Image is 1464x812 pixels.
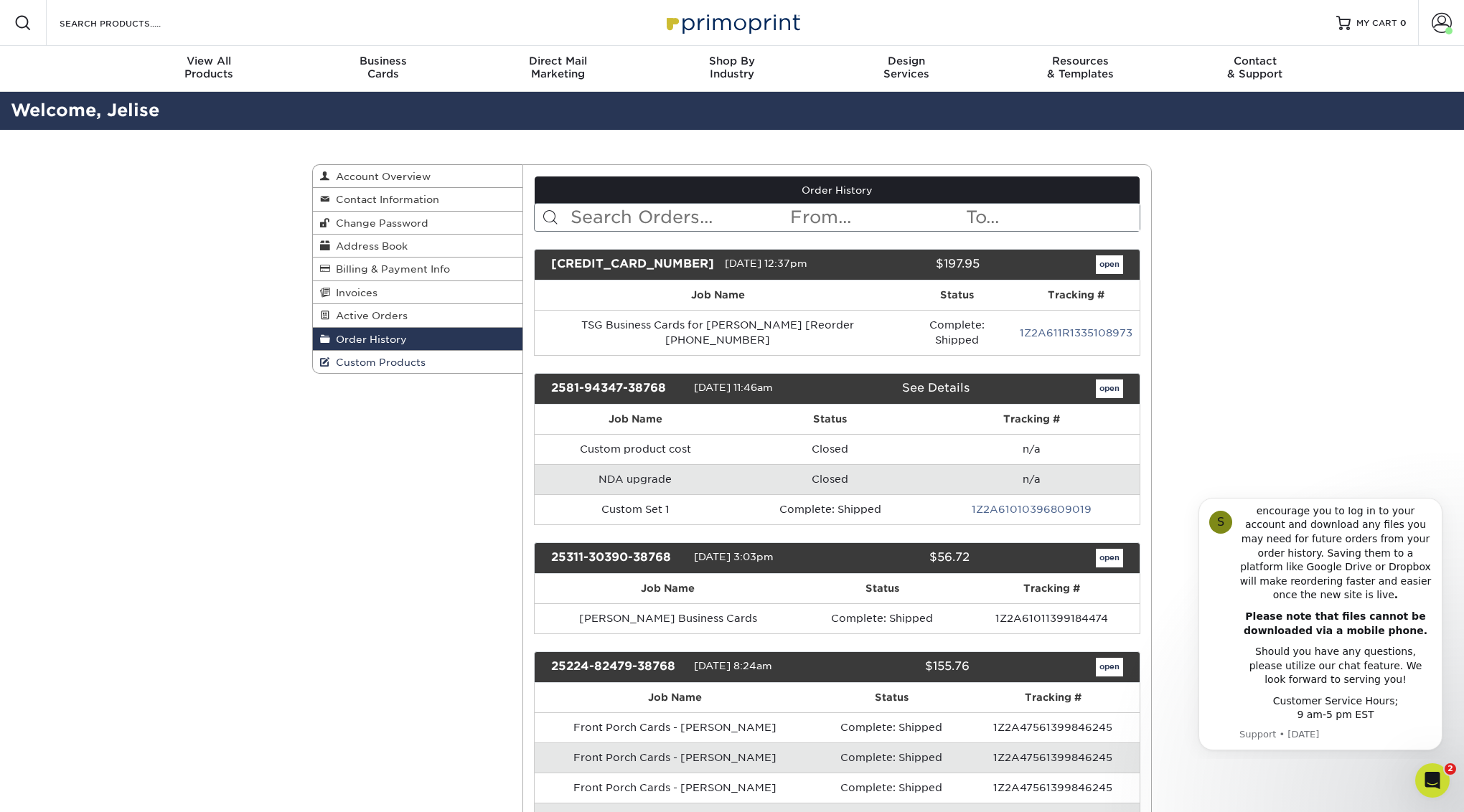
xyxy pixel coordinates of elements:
[540,379,694,398] div: 2581-94347-38768
[313,304,522,327] a: Active Orders
[1415,763,1450,798] iframe: Intercom live chat
[1168,46,1342,92] a: Contact& Support
[296,55,471,67] span: Business
[802,603,963,633] td: Complete: Shipped
[58,14,198,32] input: SEARCH PRODUCTS.....
[122,46,296,92] a: View AllProducts
[725,258,807,269] span: [DATE] 12:37pm
[535,464,737,494] td: NDA upgrade
[313,258,522,280] a: Billing & Payment Info
[736,434,924,464] td: Closed
[1400,18,1407,28] span: 0
[694,382,773,393] span: [DATE] 11:46am
[535,773,817,803] td: Front Porch Cards - [PERSON_NAME]
[967,683,1140,712] th: Tracking #
[535,310,901,355] td: TSG Business Cards for [PERSON_NAME] [Reorder [PHONE_NUMBER]
[535,405,737,434] th: Job Name
[816,712,967,742] td: Complete: Shipped
[330,310,408,321] span: Active Orders
[1096,255,1123,274] a: open
[122,55,296,67] span: View All
[1013,280,1140,310] th: Tracking #
[330,263,450,275] span: Billing & Payment Info
[924,434,1140,464] td: n/a
[819,46,993,92] a: DesignServices
[1096,549,1123,567] a: open
[826,658,980,676] div: $155.76
[901,310,1013,355] td: Complete: Shipped
[660,7,804,38] img: Primoprint
[967,742,1140,773] td: 1Z2A47561399846245
[1020,327,1132,339] a: 1Z2A611R1335108973
[816,742,967,773] td: Complete: Shipped
[313,188,522,211] a: Contact Information
[535,742,817,773] td: Front Porch Cards - [PERSON_NAME]
[313,281,522,304] a: Invoices
[296,46,471,92] a: BusinessCards
[569,204,789,231] input: Search Orders...
[313,212,522,235] a: Change Password
[1096,658,1123,676] a: open
[847,255,990,274] div: $197.95
[902,381,970,395] a: See Details
[826,549,980,567] div: $56.72
[901,280,1013,310] th: Status
[535,176,1140,204] a: Order History
[736,494,924,524] td: Complete: Shipped
[122,55,296,80] div: Products
[694,551,774,562] span: [DATE] 3:03pm
[330,357,426,368] span: Custom Products
[645,55,820,67] span: Shop By
[313,235,522,258] a: Address Book
[789,204,964,231] input: From...
[1356,17,1397,29] span: MY CART
[313,165,522,188] a: Account Overview
[963,574,1140,603] th: Tracking #
[1177,485,1464,759] iframe: Intercom notifications message
[330,217,428,229] span: Change Password
[535,712,817,742] td: Front Porch Cards - [PERSON_NAME]
[535,574,802,603] th: Job Name
[540,255,725,274] div: [CREDIT_CARD_NUMBER]
[535,683,817,712] th: Job Name
[963,603,1140,633] td: 1Z2A61011399184474
[736,405,924,434] th: Status
[313,351,522,373] a: Custom Products
[535,434,737,464] td: Custom product cost
[471,55,645,67] span: Direct Mail
[967,773,1140,803] td: 1Z2A47561399846245
[972,504,1092,515] a: 1Z2A61010396809019
[535,494,737,524] td: Custom Set 1
[330,287,377,298] span: Invoices
[1168,55,1342,80] div: & Support
[330,334,407,345] span: Order History
[816,773,967,803] td: Complete: Shipped
[802,574,963,603] th: Status
[296,55,471,80] div: Cards
[993,55,1168,80] div: & Templates
[540,658,694,676] div: 25224-82479-38768
[819,55,993,67] span: Design
[540,549,694,567] div: 25311-30390-38768
[736,464,924,494] td: Closed
[535,603,802,633] td: [PERSON_NAME] Business Cards
[471,46,645,92] a: Direct MailMarketing
[924,405,1140,434] th: Tracking #
[816,683,967,712] th: Status
[645,46,820,92] a: Shop ByIndustry
[967,712,1140,742] td: 1Z2A47561399846245
[993,46,1168,92] a: Resources& Templates
[1168,55,1342,67] span: Contact
[965,204,1140,231] input: To...
[313,328,522,351] a: Order History
[694,660,772,671] span: [DATE] 8:24am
